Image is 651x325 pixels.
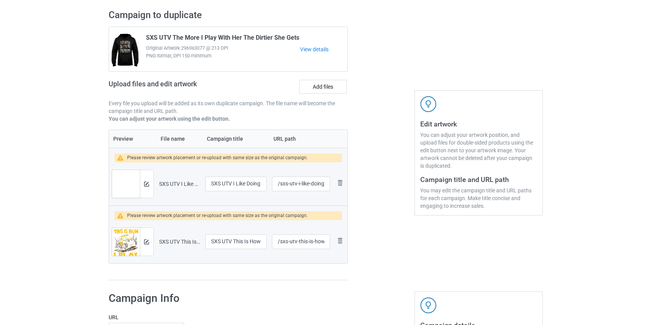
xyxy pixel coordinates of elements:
[336,178,345,187] img: svg+xml;base64,PD94bWwgdmVyc2lvbj0iMS4wIiBlbmNvZGluZz0iVVRGLTgiPz4KPHN2ZyB3aWR0aD0iMjhweCIgaGVpZ2...
[299,80,347,94] label: Add files
[146,34,299,44] span: SXS UTV The More I Play With Her The Dirtier She Gets
[336,236,345,245] img: svg+xml;base64,PD94bWwgdmVyc2lvbj0iMS4wIiBlbmNvZGluZz0iVVRGLTgiPz4KPHN2ZyB3aWR0aD0iMjhweCIgaGVpZ2...
[144,239,149,244] img: svg+xml;base64,PD94bWwgdmVyc2lvbj0iMS4wIiBlbmNvZGluZz0iVVRGLTgiPz4KPHN2ZyB3aWR0aD0iMTRweCIgaGVpZ2...
[156,130,203,148] th: File name
[109,116,230,122] b: You can adjust your artwork using the edit button.
[203,130,270,148] th: Campaign title
[420,175,537,184] h3: Campaign title and URL path
[109,291,337,305] h1: Campaign Info
[109,130,156,148] th: Preview
[420,96,436,112] img: svg+xml;base64,PD94bWwgdmVyc2lvbj0iMS4wIiBlbmNvZGluZz0iVVRGLTgiPz4KPHN2ZyB3aWR0aD0iNDJweCIgaGVpZ2...
[112,228,140,265] img: original.png
[420,120,537,128] h3: Edit artwork
[300,45,347,53] a: View details
[159,238,200,246] div: SXS UTV This Is How I Play In The Mud.png
[109,313,337,321] label: URL
[420,297,436,313] img: svg+xml;base64,PD94bWwgdmVyc2lvbj0iMS4wIiBlbmNvZGluZz0iVVRGLTgiPz4KPHN2ZyB3aWR0aD0iNDJweCIgaGVpZ2...
[420,187,537,210] div: You may edit the campaign title and URL paths for each campaign. Make title concise and engaging ...
[127,153,308,162] div: Please review artwork placement or re-upload with same size as the original campaign.
[109,9,348,21] h2: Campaign to duplicate
[144,182,149,187] img: svg+xml;base64,PD94bWwgdmVyc2lvbj0iMS4wIiBlbmNvZGluZz0iVVRGLTgiPz4KPHN2ZyB3aWR0aD0iMTRweCIgaGVpZ2...
[112,170,140,207] img: original.png
[109,80,252,94] h2: Upload files and edit artwork
[117,155,128,161] img: warning
[127,211,308,220] div: Please review artwork placement or re-upload with same size as the original campaign.
[420,131,537,170] div: You can adjust your artwork position, and upload files for double-sided products using the edit b...
[117,213,128,219] img: warning
[146,52,300,60] span: PNG format, DPI 150 minimum
[146,44,300,52] span: Original Artwork 2969x3077 @ 213 DPI
[269,130,332,148] th: URL path
[109,99,348,115] p: Every file you upload will be added as its own duplicate campaign. The file name will become the ...
[159,180,200,188] div: SXS UTV I Like Doing In The Mud.png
